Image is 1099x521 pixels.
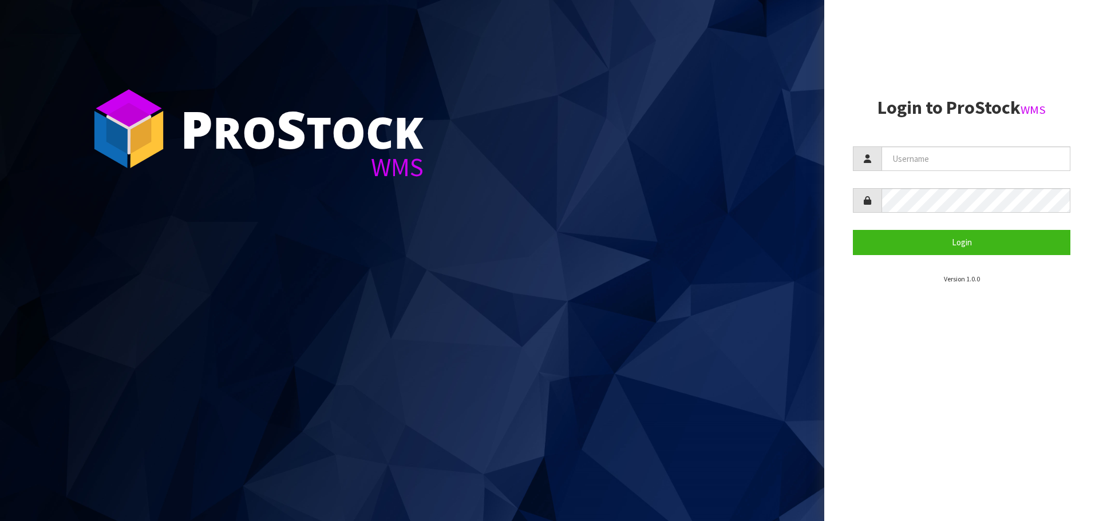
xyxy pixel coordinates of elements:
[180,103,424,154] div: ro tock
[1021,102,1046,117] small: WMS
[944,275,980,283] small: Version 1.0.0
[853,230,1070,254] button: Login
[853,98,1070,118] h2: Login to ProStock
[180,154,424,180] div: WMS
[180,94,213,164] span: P
[276,94,306,164] span: S
[86,86,172,172] img: ProStock Cube
[881,146,1070,171] input: Username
